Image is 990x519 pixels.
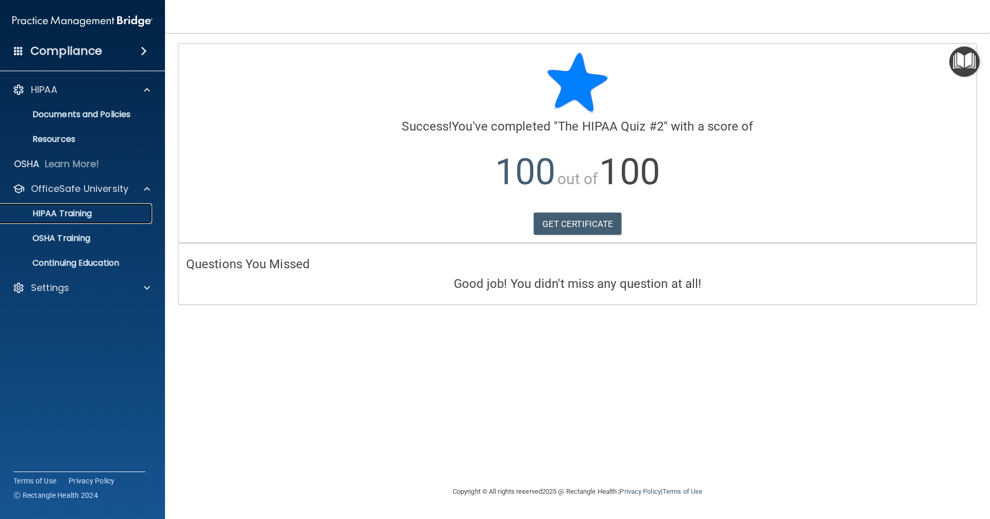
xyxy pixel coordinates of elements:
a: Privacy Policy [69,476,115,486]
a: HIPAA [12,84,150,96]
a: Privacy Policy [620,488,661,495]
p: Resources [7,134,147,144]
p: Continuing Education [7,258,147,268]
a: Terms of Use [663,488,702,495]
p: OSHA [14,158,40,170]
p: Documents and Policies [7,109,147,120]
h4: Questions You Missed [186,257,969,271]
span: 100 [599,151,659,193]
h4: You've completed " " with a score of [186,120,969,133]
a: Terms of Use [13,476,56,486]
p: HIPAA [31,84,57,96]
p: OSHA Training [7,233,90,244]
span: The HIPAA Quiz #2 [558,119,664,134]
button: Open Resource Center [949,46,980,77]
p: Learn More! [45,158,100,170]
a: Settings [12,282,150,294]
span: Ⓒ Rectangle Health 2024 [13,490,98,500]
p: OfficeSafe University [31,183,128,195]
h4: Good job! You didn't miss any question at all! [186,277,969,290]
a: GET CERTIFICATE [534,213,622,235]
p: HIPAA Training [7,208,92,219]
a: OfficeSafe University [12,183,150,195]
h4: Compliance [30,44,102,58]
div: Copyright © All rights reserved 2025 @ Rectangle Health | | [389,475,766,508]
img: blue-star-rounded.9d042014.png [547,52,608,113]
p: Settings [31,282,69,294]
span: Success! [402,119,452,134]
img: PMB logo [12,11,153,31]
span: 100 [495,151,555,193]
iframe: Drift Widget Chat Controller [938,448,978,487]
span: out of [557,170,598,188]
